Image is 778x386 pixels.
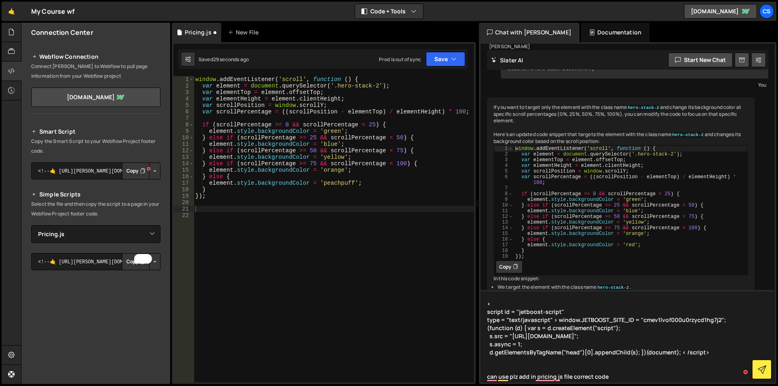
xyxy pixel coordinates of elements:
[2,2,21,21] a: 🤙
[31,6,75,16] div: My Course wf
[498,284,748,291] li: We target the element with the class name .
[173,76,194,83] div: 1
[173,83,194,89] div: 2
[597,285,630,290] code: hero-stack-2
[173,186,194,193] div: 18
[199,56,249,63] div: Saved
[491,56,524,64] h2: Slater AI
[479,23,579,42] div: Chat with [PERSON_NAME]
[494,168,513,174] div: 5
[494,208,513,214] div: 11
[173,134,194,141] div: 10
[426,52,465,66] button: Save
[173,160,194,167] div: 14
[494,197,513,203] div: 9
[494,163,513,168] div: 4
[481,290,775,382] textarea: To enrich screen reader interactions, please activate Accessibility in Grammarly extension settings
[31,87,160,107] a: [DOMAIN_NAME]
[173,147,194,154] div: 12
[173,122,194,128] div: 8
[487,98,754,343] div: If you want to target only the element with the class name and change its background color at spe...
[489,43,752,50] div: [PERSON_NAME]
[173,96,194,102] div: 4
[759,4,774,19] a: cs
[173,109,194,115] div: 6
[494,186,513,191] div: 7
[31,136,160,156] p: Copy the Smart Script to your Webflow Project footer code.
[668,53,733,67] button: Start new chat
[122,253,160,270] div: Button group with nested dropdown
[173,173,194,180] div: 16
[684,4,757,19] a: [DOMAIN_NAME]
[494,220,513,225] div: 13
[185,28,212,36] div: Pricing.js
[379,56,421,63] div: Prod is out of sync
[31,284,161,356] iframe: YouTube video player
[173,154,194,160] div: 13
[627,105,660,111] code: hero-stack-2
[494,225,513,231] div: 14
[173,102,194,109] div: 5
[581,23,650,42] div: Documentation
[122,162,160,179] div: Button group with nested dropdown
[494,157,513,163] div: 3
[494,237,513,242] div: 16
[355,4,423,19] button: Code + Tools
[213,56,249,63] div: 29 seconds ago
[494,174,513,186] div: 6
[494,146,513,151] div: 1
[31,190,160,199] h2: Simple Scripts
[173,141,194,147] div: 11
[494,242,513,248] div: 17
[173,199,194,206] div: 20
[173,89,194,96] div: 3
[173,167,194,173] div: 15
[173,128,194,134] div: 9
[173,212,194,219] div: 22
[503,81,766,89] div: You
[31,199,160,219] p: Select the file and then copy the script to a page in your Webflow Project footer code.
[31,253,160,270] textarea: To enrich screen reader interactions, please activate Accessibility in Grammarly extension settings
[494,191,513,197] div: 8
[494,203,513,208] div: 10
[122,162,150,179] button: Copy
[494,248,513,254] div: 18
[31,127,160,136] h2: Smart Script
[31,62,160,81] p: Connect [PERSON_NAME] to Webflow to pull page information from your Webflow project
[173,180,194,186] div: 17
[173,206,194,212] div: 21
[494,151,513,157] div: 2
[671,132,705,138] code: hero-stack-2
[173,193,194,199] div: 19
[496,260,523,273] button: Copy
[122,253,150,270] button: Copy
[31,28,93,37] h2: Connection Center
[494,231,513,237] div: 15
[173,115,194,122] div: 7
[31,162,160,179] textarea: To enrich screen reader interactions, please activate Accessibility in Grammarly extension settings
[31,52,160,62] h2: Webflow Connection
[228,28,262,36] div: New File
[494,254,513,259] div: 19
[494,214,513,220] div: 12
